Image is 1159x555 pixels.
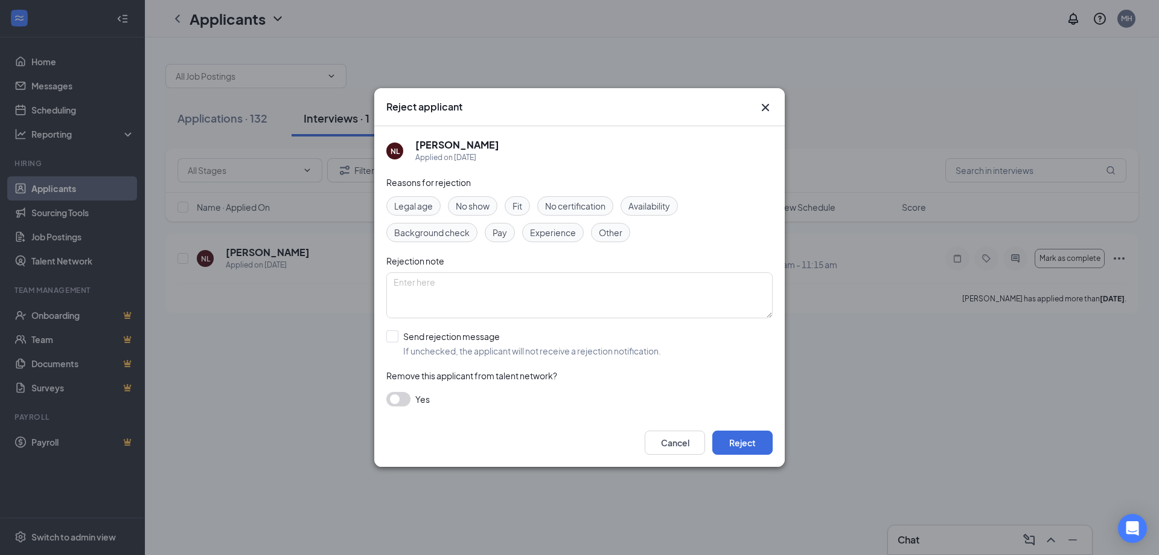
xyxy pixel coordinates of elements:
[386,255,444,266] span: Rejection note
[712,431,773,455] button: Reject
[530,226,576,239] span: Experience
[386,370,557,381] span: Remove this applicant from talent network?
[415,138,499,152] h5: [PERSON_NAME]
[512,199,522,213] span: Fit
[391,146,400,156] div: NL
[758,100,773,115] svg: Cross
[394,199,433,213] span: Legal age
[493,226,507,239] span: Pay
[386,177,471,188] span: Reasons for rejection
[758,100,773,115] button: Close
[415,392,430,406] span: Yes
[545,199,605,213] span: No certification
[456,199,490,213] span: No show
[394,226,470,239] span: Background check
[599,226,622,239] span: Other
[415,152,499,164] div: Applied on [DATE]
[386,100,462,114] h3: Reject applicant
[1118,514,1147,543] div: Open Intercom Messenger
[645,431,705,455] button: Cancel
[628,199,670,213] span: Availability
